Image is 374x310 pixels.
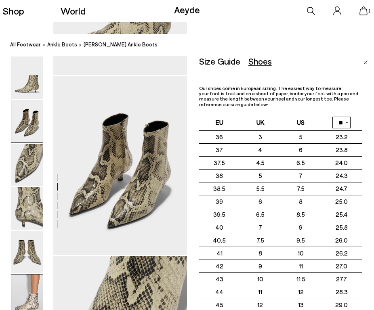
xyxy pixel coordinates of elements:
[281,273,321,286] td: 11.5
[11,144,43,186] img: Sofie Leather Ankle Boots - Image 3
[281,247,321,260] td: 10
[321,260,362,273] td: 27.0
[321,195,362,208] td: 25.0
[199,273,240,286] td: 43
[174,4,200,15] a: Aeyde
[240,221,281,234] td: 7
[368,9,372,13] span: 1
[321,170,362,182] td: 24.3
[199,115,240,131] th: EU
[281,144,321,157] td: 6
[240,115,281,131] th: UK
[240,234,281,247] td: 7.5
[199,56,240,66] div: Size Guide
[363,56,368,66] a: Close
[281,260,321,273] td: 11
[281,182,321,195] td: 7.5
[240,195,281,208] td: 6
[321,247,362,260] td: 26.2
[321,234,362,247] td: 26.0
[281,157,321,170] td: 6.5
[321,286,362,299] td: 28.3
[199,86,362,107] p: Our shoes come in European sizing. The easiest way to measure your foot is to stand on a sheet of...
[321,144,362,157] td: 23.8
[199,208,240,221] td: 39.5
[11,187,43,230] img: Sofie Leather Ankle Boots - Image 4
[321,182,362,195] td: 24.7
[240,131,281,144] td: 3
[199,144,240,157] td: 37
[240,260,281,273] td: 9
[199,131,240,144] td: 36
[199,182,240,195] td: 38.5
[11,231,43,273] img: Sofie Leather Ankle Boots - Image 5
[281,115,321,131] th: US
[321,273,362,286] td: 27.7
[199,157,240,170] td: 37.5
[240,208,281,221] td: 6.5
[2,6,24,16] a: Shop
[240,286,281,299] td: 11
[199,260,240,273] td: 42
[199,170,240,182] td: 38
[47,40,77,49] a: ankle boots
[248,56,272,66] div: Shoes
[47,41,77,48] span: ankle boots
[199,195,240,208] td: 39
[240,157,281,170] td: 4.5
[321,208,362,221] td: 25.4
[281,131,321,144] td: 5
[240,144,281,157] td: 4
[240,247,281,260] td: 8
[11,57,43,99] img: Sofie Leather Ankle Boots - Image 1
[281,234,321,247] td: 9.5
[10,40,41,49] a: All Footwear
[199,234,240,247] td: 40.5
[199,221,240,234] td: 40
[281,208,321,221] td: 8.5
[240,273,281,286] td: 10
[84,40,158,49] span: [PERSON_NAME] Ankle Boots
[11,100,43,142] img: Sofie Leather Ankle Boots - Image 2
[199,247,240,260] td: 41
[321,131,362,144] td: 23.2
[240,170,281,182] td: 5
[10,34,374,56] nav: breadcrumb
[240,182,281,195] td: 5.5
[281,221,321,234] td: 9
[61,6,86,16] a: World
[281,286,321,299] td: 12
[281,170,321,182] td: 7
[199,286,240,299] td: 44
[359,6,368,15] a: 1
[321,221,362,234] td: 25.8
[281,195,321,208] td: 8
[321,157,362,170] td: 24.0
